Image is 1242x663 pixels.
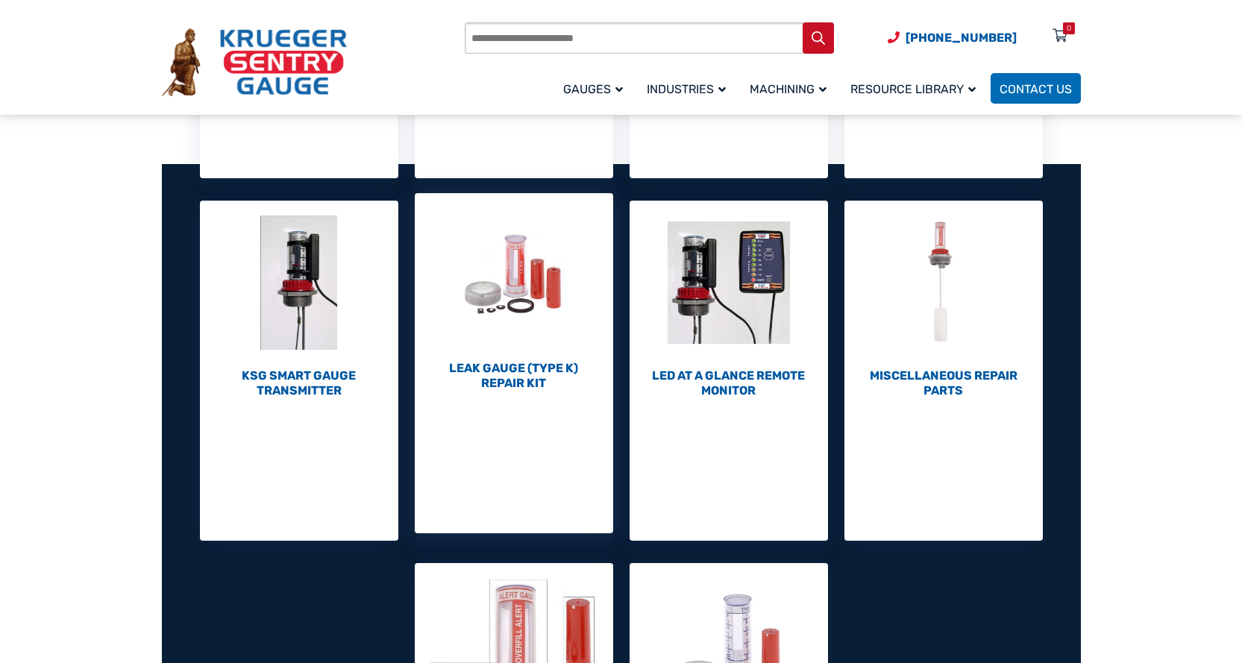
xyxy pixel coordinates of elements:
[841,71,991,106] a: Resource Library
[906,31,1017,45] span: [PHONE_NUMBER]
[750,82,827,96] span: Machining
[200,368,398,398] h2: KSG Smart Gauge Transmitter
[1067,22,1071,34] div: 0
[162,28,347,97] img: Krueger Sentry Gauge
[647,82,726,96] span: Industries
[1000,82,1072,96] span: Contact Us
[850,82,976,96] span: Resource Library
[415,361,613,391] h2: Leak Gauge (Type K) Repair Kit
[844,201,1043,398] a: Visit product category Miscellaneous Repair Parts
[415,193,613,391] a: Visit product category Leak Gauge (Type K) Repair Kit
[200,201,398,365] img: KSG Smart Gauge Transmitter
[888,28,1017,47] a: Phone Number (920) 434-8860
[741,71,841,106] a: Machining
[844,368,1043,398] h2: Miscellaneous Repair Parts
[554,71,638,106] a: Gauges
[630,201,828,398] a: Visit product category LED At A Glance Remote Monitor
[200,201,398,398] a: Visit product category KSG Smart Gauge Transmitter
[630,201,828,365] img: LED At A Glance Remote Monitor
[415,193,613,357] img: Leak Gauge (Type K) Repair Kit
[844,201,1043,365] img: Miscellaneous Repair Parts
[563,82,623,96] span: Gauges
[630,368,828,398] h2: LED At A Glance Remote Monitor
[991,73,1081,104] a: Contact Us
[638,71,741,106] a: Industries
